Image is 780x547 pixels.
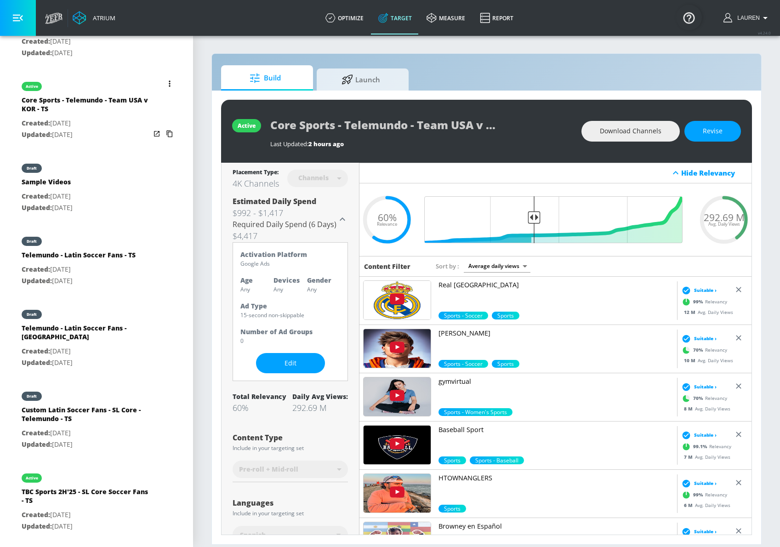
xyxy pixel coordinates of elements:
span: 60% [378,212,397,222]
span: Sports [438,505,466,513]
span: 6 M [684,501,695,508]
p: [DATE] [22,346,150,357]
a: Atrium [73,11,115,25]
div: Suitable › [679,382,717,391]
span: Updated: [22,522,52,530]
p: [DATE] [22,509,150,521]
div: Avg. Daily Views [679,453,730,460]
span: 7 M [684,453,695,460]
img: UUHYTbWCyso-kHsE9IqpW6fw [364,329,431,368]
span: Sort by [436,262,459,270]
img: UUfwP2H1CDJvssk6g2pm8EgA [364,377,431,416]
a: Real [GEOGRAPHIC_DATA] [438,280,673,312]
span: Pre-roll + Mid-roll [239,465,298,474]
div: Hide Relevancy [359,163,752,183]
div: 99.1% [438,456,466,464]
p: [DATE] [22,36,150,47]
p: [DATE] [22,129,150,141]
div: draftSample VideosCreated:[DATE]Updated:[DATE] [15,154,178,220]
p: [DATE] [22,439,150,450]
div: Suitable › [679,285,717,295]
span: Revise [703,125,723,137]
span: Created: [22,37,50,46]
div: TBC Sports 2H'25 - SL Core Soccer Fans - TS [22,487,150,509]
div: active [238,122,256,130]
a: Report [473,1,521,34]
span: Estimated Daily Spend [233,196,316,206]
span: 99 % [693,491,705,498]
div: Suitable › [679,527,717,536]
span: Created: [22,119,50,127]
span: 70 % [693,347,705,353]
button: Edit [256,353,325,374]
span: Created: [22,428,50,437]
img: UUWCUaDQyyOGhV-ukm2b71kw [364,474,431,513]
p: [DATE] [22,191,73,202]
p: Any [307,285,340,294]
span: Sports - Soccer [438,360,488,368]
span: 99 % [693,298,705,305]
span: Sports - Baseball [470,456,524,464]
button: Open Resource Center [676,5,702,30]
img: UUWV3obpZVGgJ3j9FVhEjF2Q [364,281,431,319]
p: Real [GEOGRAPHIC_DATA] [438,280,673,290]
div: 60% [233,402,286,413]
div: draftCustom Latin Soccer Fans - SL Core - Telemundo - TSCreated:[DATE]Updated:[DATE] [15,382,178,457]
p: [DATE] [22,202,73,214]
p: [DATE] [22,357,150,369]
div: draft [27,312,37,317]
span: 10 M [684,357,698,363]
a: Target [371,1,419,34]
div: Average daily views [464,260,530,272]
div: Avg. Daily Views [679,308,733,315]
strong: Activation Platform [240,250,307,259]
p: Browney en Español [438,522,673,531]
a: Baseball Sport [438,425,673,456]
div: Telemundo - Latin Soccer Fans - [GEOGRAPHIC_DATA] [22,324,150,346]
div: Avg. Daily Views [679,501,730,508]
span: Required Daily Spend (6 Days) [233,219,336,229]
span: 12 M [684,308,698,315]
span: Updated: [22,48,52,57]
span: v 4.24.0 [758,30,771,35]
div: Spanish [233,526,348,544]
div: Core Sports - Telemundo - Team USA v KOR - TS [22,96,150,118]
div: draftTelemundo - Latin Soccer Fans - TSCreated:[DATE]Updated:[DATE] [15,228,178,293]
p: [DATE] [22,47,150,59]
span: Created: [22,265,50,273]
span: Updated: [22,358,52,367]
div: Suitable › [679,479,717,488]
div: Relevancy [679,343,727,357]
span: Sports - Soccer [438,312,488,319]
div: Last Updated: [270,140,572,148]
span: Created: [22,510,50,519]
div: Daily Avg Views: [292,392,348,401]
a: HTOWNANGLERS [438,473,673,505]
span: 8 M [684,405,695,411]
span: 292.69 M [704,212,745,222]
div: Estimated Daily Spend$992 - $1,417Required Daily Spend (6 Days)$4,417 [233,196,348,242]
p: HTOWNANGLERS [438,473,673,483]
a: gymvirtual [438,377,673,408]
div: draft [27,166,37,171]
div: 99.0% [470,456,524,464]
div: active [26,476,38,480]
span: Avg. Daily Views [708,222,740,227]
div: activeTBC Sports 2H'25 - SL Core Soccer Fans - TSCreated:[DATE]Updated:[DATE] [15,464,178,539]
p: Google Ads [240,259,270,268]
div: Include in your targeting set [233,445,348,451]
p: [DATE] [22,275,136,287]
div: Relevancy [679,391,727,405]
span: Updated: [22,130,52,139]
span: Suitable › [694,480,717,487]
span: Build [230,67,300,89]
p: Baseball Sport [438,425,673,434]
div: draft [27,394,37,399]
span: Sports [492,312,519,319]
div: 99.0% [438,505,466,513]
div: draftTelemundo - Latin Soccer Fans - [GEOGRAPHIC_DATA]Created:[DATE]Updated:[DATE] [15,301,178,375]
span: Suitable › [694,287,717,294]
span: Sports - Women's Sports [438,408,512,416]
span: Download Channels [600,125,661,137]
a: measure [419,1,473,34]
